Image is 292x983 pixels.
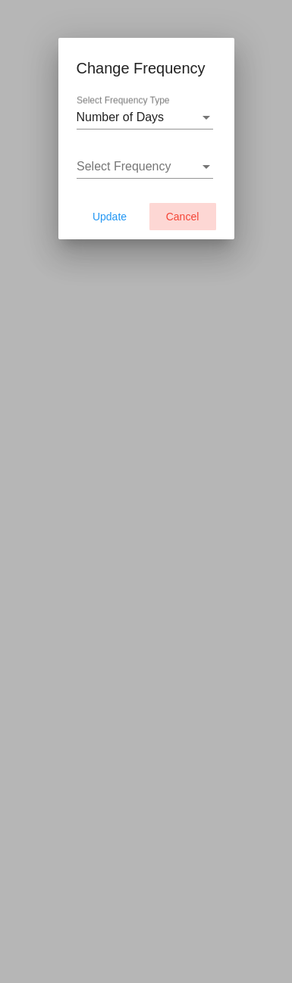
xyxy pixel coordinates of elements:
button: Update [77,203,143,230]
span: Update [93,211,127,223]
span: Number of Days [77,111,165,123]
span: Cancel [166,211,199,223]
mat-select: Select Frequency [77,160,213,173]
h1: Change Frequency [77,56,216,80]
span: Select Frequency [77,160,171,173]
button: Cancel [149,203,216,230]
mat-select: Select Frequency Type [77,111,213,124]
